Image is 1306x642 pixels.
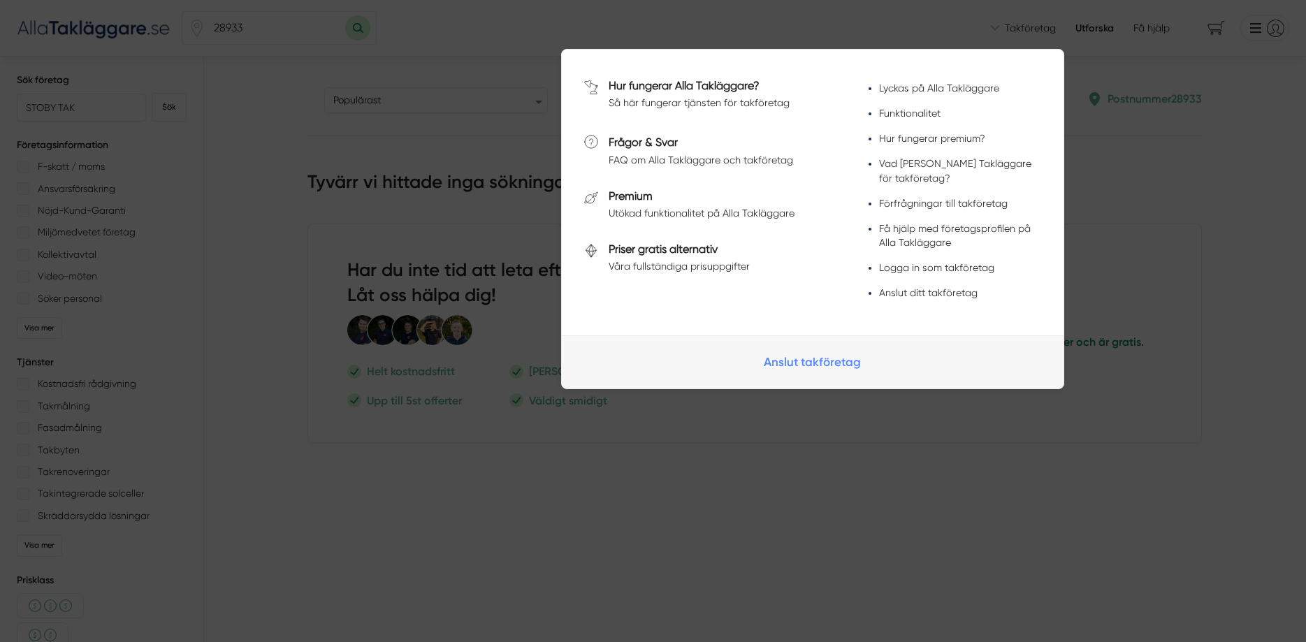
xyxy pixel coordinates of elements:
[879,223,1031,248] a: Få hjälp med företagsprofilen på Alla Takläggare
[609,79,760,92] a: Hur fungerar Alla Takläggare?
[879,82,999,94] a: Lyckas på Alla Takläggare
[609,96,790,110] div: Så här fungerar tjänsten för takföretag
[879,287,978,298] a: Anslut ditt takföretag
[562,335,1064,388] a: Anslut takföretag
[879,108,941,119] a: Funktionalitet
[609,136,678,149] a: Frågor & Svar
[609,242,718,256] a: Priser gratis alternativ
[609,261,750,272] span: Våra fullständiga prisuppgifter
[879,158,1031,183] a: Vad [PERSON_NAME] Takläggare för takföretag?
[609,206,795,220] div: Utökad funktionalitet på Alla Takläggare
[609,153,793,167] div: FAQ om Alla Takläggare och takföretag
[609,189,653,203] a: Premium
[879,133,985,144] a: Hur fungerar premium?
[879,262,994,273] a: Logga in som takföretag
[879,198,1008,209] a: Förfrågningar till takföretag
